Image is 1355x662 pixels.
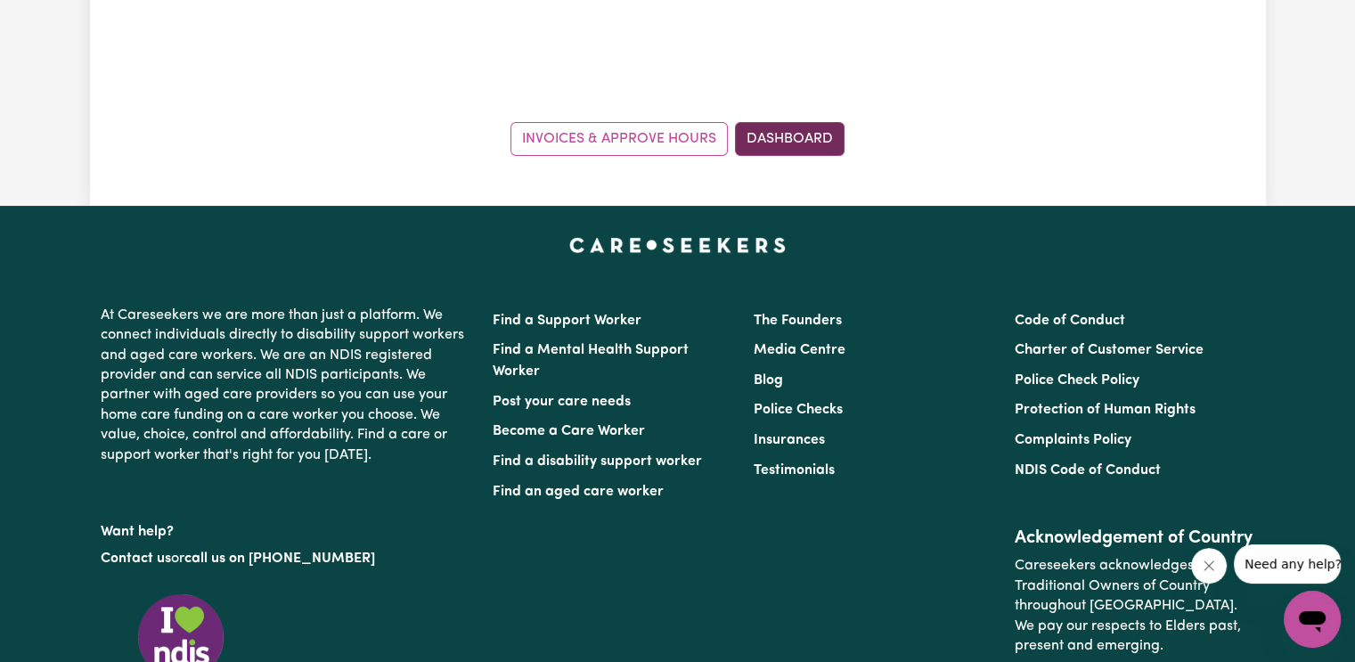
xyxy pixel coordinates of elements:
[569,238,786,252] a: Careseekers home page
[1015,403,1196,417] a: Protection of Human Rights
[754,433,825,447] a: Insurances
[754,403,843,417] a: Police Checks
[510,122,728,156] a: Invoices & Approve Hours
[1284,591,1341,648] iframe: Button to launch messaging window
[101,542,471,576] p: or
[754,314,842,328] a: The Founders
[1234,544,1341,584] iframe: Message from company
[754,343,845,357] a: Media Centre
[1191,548,1227,584] iframe: Close message
[1015,373,1139,388] a: Police Check Policy
[1015,343,1204,357] a: Charter of Customer Service
[1015,314,1125,328] a: Code of Conduct
[735,122,845,156] a: Dashboard
[493,343,689,379] a: Find a Mental Health Support Worker
[1015,433,1131,447] a: Complaints Policy
[101,552,171,566] a: Contact us
[493,454,702,469] a: Find a disability support worker
[493,485,664,499] a: Find an aged care worker
[754,373,783,388] a: Blog
[184,552,375,566] a: call us on [PHONE_NUMBER]
[493,424,645,438] a: Become a Care Worker
[493,395,631,409] a: Post your care needs
[11,12,108,27] span: Need any help?
[493,314,641,328] a: Find a Support Worker
[1015,527,1254,549] h2: Acknowledgement of Country
[101,515,471,542] p: Want help?
[1015,463,1161,478] a: NDIS Code of Conduct
[754,463,835,478] a: Testimonials
[101,298,471,472] p: At Careseekers we are more than just a platform. We connect individuals directly to disability su...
